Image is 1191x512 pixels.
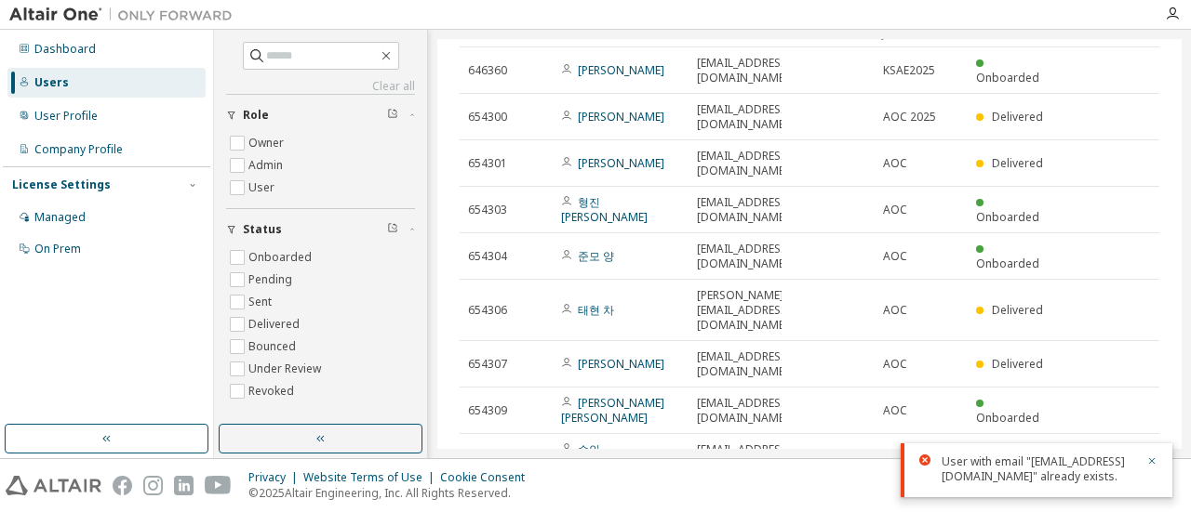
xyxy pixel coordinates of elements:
[992,302,1043,318] span: Delivered
[248,485,536,501] p: © 2025 Altair Engineering, Inc. All Rights Reserved.
[303,470,440,485] div: Website Terms of Use
[561,395,664,426] a: [PERSON_NAME] [PERSON_NAME]
[883,403,907,418] span: AOC
[468,156,507,171] span: 654301
[243,108,269,123] span: Role
[578,109,664,125] a: [PERSON_NAME]
[248,291,275,313] label: Sent
[248,132,288,154] label: Owner
[248,313,303,335] label: Delivered
[12,177,111,192] div: License Settings
[248,335,300,358] label: Bounced
[976,410,1039,426] span: Onboarded
[942,454,1135,484] div: User with email "[EMAIL_ADDRESS][DOMAIN_NAME]" already exists.
[992,109,1043,125] span: Delivered
[34,142,123,157] div: Company Profile
[248,154,287,177] label: Admin
[578,62,664,78] a: [PERSON_NAME]
[248,380,298,402] label: Revoked
[9,6,242,24] img: Altair One
[883,63,935,78] span: KSAE2025
[883,249,907,264] span: AOC
[113,476,132,495] img: facebook.svg
[468,110,507,125] span: 654300
[578,248,614,264] a: 준모 양
[387,222,398,237] span: Clear filter
[883,110,936,125] span: AOC 2025
[561,194,648,225] a: 형진 [PERSON_NAME]
[697,102,791,132] span: [EMAIL_ADDRESS][DOMAIN_NAME]
[976,209,1039,225] span: Onboarded
[578,302,614,318] a: 태현 차
[578,155,664,171] a: [PERSON_NAME]
[697,288,791,333] span: [PERSON_NAME][EMAIL_ADDRESS][DOMAIN_NAME]
[976,256,1039,271] span: Onboarded
[976,70,1039,85] span: Onboarded
[578,356,664,372] a: [PERSON_NAME]
[226,209,415,250] button: Status
[468,357,507,372] span: 654307
[6,476,101,495] img: altair_logo.svg
[992,155,1043,171] span: Delivered
[883,303,907,318] span: AOC
[697,242,791,271] span: [EMAIL_ADDRESS][DOMAIN_NAME]
[468,203,507,217] span: 654303
[226,95,415,136] button: Role
[883,203,907,217] span: AOC
[440,470,536,485] div: Cookie Consent
[34,75,69,90] div: Users
[697,396,791,426] span: [EMAIL_ADDRESS][DOMAIN_NAME]
[992,356,1043,372] span: Delivered
[468,249,507,264] span: 654304
[468,403,507,418] span: 654309
[248,177,278,199] label: User
[174,476,194,495] img: linkedin.svg
[205,476,232,495] img: youtube.svg
[697,149,791,178] span: [EMAIL_ADDRESS][DOMAIN_NAME]
[34,210,86,225] div: Managed
[697,56,791,85] span: [EMAIL_ADDRESS][DOMAIN_NAME]
[883,156,907,171] span: AOC
[248,358,325,380] label: Under Review
[697,195,791,225] span: [EMAIL_ADDRESS][DOMAIN_NAME]
[34,42,96,57] div: Dashboard
[248,246,315,269] label: Onboarded
[248,269,296,291] label: Pending
[243,222,282,237] span: Status
[226,79,415,94] a: Clear all
[883,357,907,372] span: AOC
[34,109,98,124] div: User Profile
[34,242,81,256] div: On Prem
[697,442,791,472] span: [EMAIL_ADDRESS][DOMAIN_NAME]
[143,476,163,495] img: instagram.svg
[387,108,398,123] span: Clear filter
[697,349,791,379] span: [EMAIL_ADDRESS][DOMAIN_NAME]
[468,63,507,78] span: 646360
[248,470,303,485] div: Privacy
[468,303,507,318] span: 654306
